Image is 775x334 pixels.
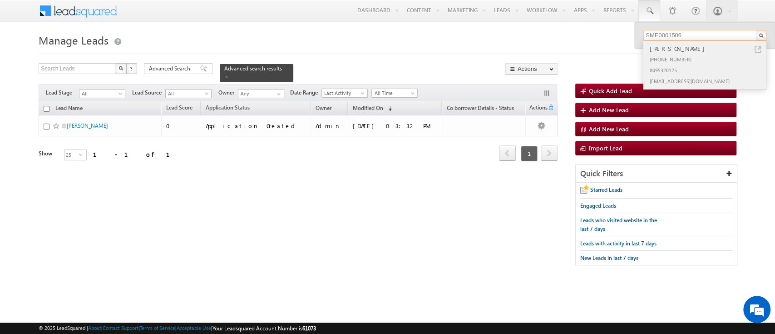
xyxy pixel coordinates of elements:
span: (sorted descending) [385,105,392,112]
span: Manage Leads [39,33,109,47]
span: Lead Score [166,104,193,111]
a: Contact Support [103,325,138,331]
div: Admin [316,122,344,130]
span: Owner [316,105,331,111]
span: next [541,145,558,161]
input: Check all records [44,106,49,112]
span: Application Status [206,104,250,111]
div: 8095320125 [648,65,770,75]
span: Leads with activity in last 7 days [580,240,657,247]
span: select [79,152,86,156]
div: Quick Filters [576,165,737,183]
span: Advanced Search [149,65,193,73]
span: 25 [64,150,79,160]
img: d_60004797649_company_0_60004797649 [15,48,38,60]
span: ? [130,65,134,72]
span: Date Range [290,89,321,97]
img: Search [118,66,123,70]
span: Lead Source [132,89,165,97]
div: [PERSON_NAME] [648,44,770,54]
span: Import Lead [589,144,622,152]
span: © 2025 LeadSquared | | | | | [39,324,316,333]
span: Advanced search results [224,65,282,72]
textarea: Type your message and hit 'Enter' [12,84,166,255]
span: New Leads in last 7 days [580,254,638,261]
span: All [166,90,209,98]
div: [PHONE_NUMBER] [648,54,770,65]
span: 61073 [302,325,316,332]
div: Minimize live chat window [149,5,171,26]
button: ? [126,63,137,74]
span: 1 [521,146,538,161]
a: next [541,146,558,161]
span: Lead Stage [46,89,79,97]
span: Engaged Leads [580,202,616,209]
a: All [79,89,125,98]
span: Your Leadsquared Account Number is [212,325,316,332]
a: Show All Items [272,90,283,99]
a: Lead Name [51,103,87,115]
span: All [79,90,123,98]
a: Acceptable Use [177,325,211,331]
input: Type to Search [238,89,284,98]
div: 1 - 1 of 1 [93,149,181,160]
em: Start Chat [123,263,165,275]
span: Add New Lead [589,106,629,114]
a: prev [499,146,516,161]
a: Last Activity [321,89,368,98]
span: Modified On [353,105,383,111]
span: Starred Leads [590,186,622,193]
button: Actions [505,63,558,75]
span: Last Activity [322,89,365,97]
a: Modified On (sorted descending) [348,103,396,115]
a: Terms of Service [140,325,175,331]
span: Quick Add Lead [589,87,632,95]
div: Show [39,150,57,158]
span: prev [499,145,516,161]
div: 0 [166,122,197,130]
a: Application Status [201,103,254,115]
a: All Time [371,89,418,98]
div: [DATE] 03:32 PM [353,122,438,130]
span: Actions [526,103,548,115]
span: All Time [372,89,415,97]
a: Lead Score [162,103,197,115]
span: Leads who visited website in the last 7 days [580,217,657,232]
span: Add New Lead [589,125,629,133]
span: Co borrower Details - Status [447,105,514,111]
div: Application Created [206,122,306,130]
span: Owner [218,89,238,97]
div: [EMAIL_ADDRESS][DOMAIN_NAME] [648,75,770,86]
a: [PERSON_NAME] [67,122,108,129]
a: All [165,89,212,98]
div: Chat with us now [47,48,153,60]
a: About [88,325,101,331]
